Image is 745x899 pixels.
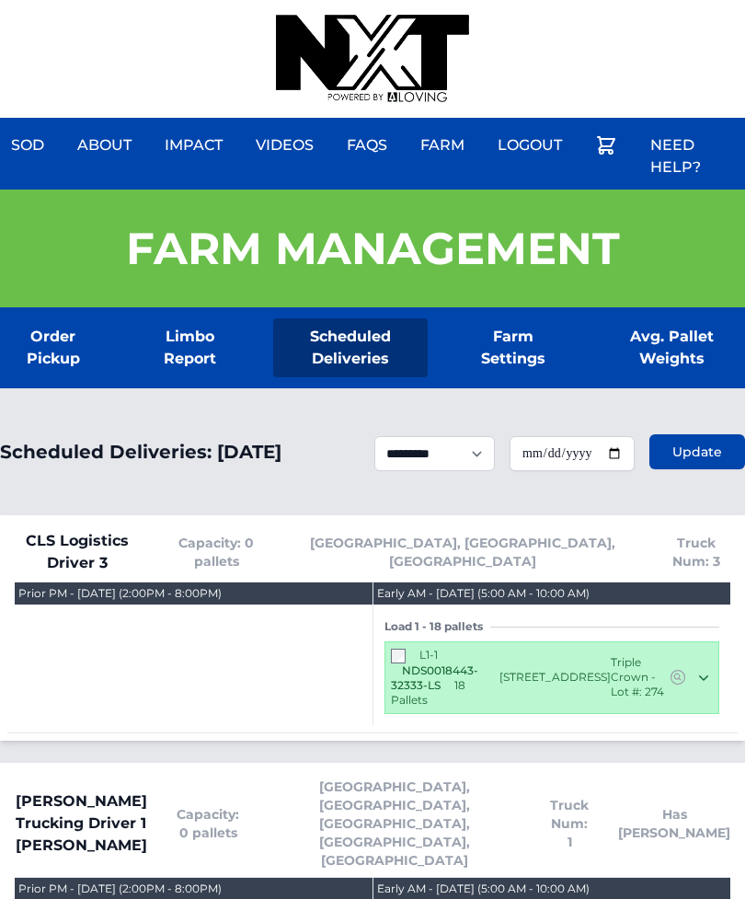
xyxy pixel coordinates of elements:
span: [GEOGRAPHIC_DATA], [GEOGRAPHIC_DATA], [GEOGRAPHIC_DATA], [GEOGRAPHIC_DATA], [GEOGRAPHIC_DATA] [269,778,521,870]
h1: Farm Management [126,226,620,271]
span: Has [PERSON_NAME] [618,805,730,842]
a: About [66,123,143,167]
span: Truck Num: 3 [663,534,730,571]
div: Prior PM - [DATE] (2:00PM - 8:00PM) [18,882,222,896]
span: Capacity: 0 pallets [170,534,263,571]
a: Impact [154,123,234,167]
a: Scheduled Deliveries [273,318,428,377]
span: Capacity: 0 pallets [177,805,239,842]
span: CLS Logistics Driver 3 [15,530,141,574]
div: Early AM - [DATE] (5:00 AM - 10:00 AM) [377,586,590,601]
button: Update [649,434,745,469]
span: Update [672,443,722,461]
a: Videos [245,123,325,167]
span: Truck Num: 1 [550,796,589,851]
span: L1-1 [419,648,438,662]
span: [STREET_ADDRESS] [499,670,611,685]
img: nextdaysod.com Logo [276,15,469,103]
span: [PERSON_NAME] Trucking Driver 1 [PERSON_NAME] [15,790,147,857]
span: Load 1 - 18 pallets [384,619,490,634]
span: NDS0018443-32333-LS [391,663,478,692]
a: Farm [409,123,476,167]
a: FAQs [336,123,398,167]
div: Prior PM - [DATE] (2:00PM - 8:00PM) [18,586,222,601]
a: Logout [487,123,573,167]
span: Triple Crown - Lot #: 274 [611,655,669,699]
div: Early AM - [DATE] (5:00 AM - 10:00 AM) [377,882,590,896]
a: Need Help? [639,123,745,190]
a: Farm Settings [457,318,568,377]
span: [GEOGRAPHIC_DATA], [GEOGRAPHIC_DATA], [GEOGRAPHIC_DATA] [292,534,634,571]
a: Avg. Pallet Weights [598,318,745,377]
a: Limbo Report [136,318,245,377]
span: 18 Pallets [391,678,465,707]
